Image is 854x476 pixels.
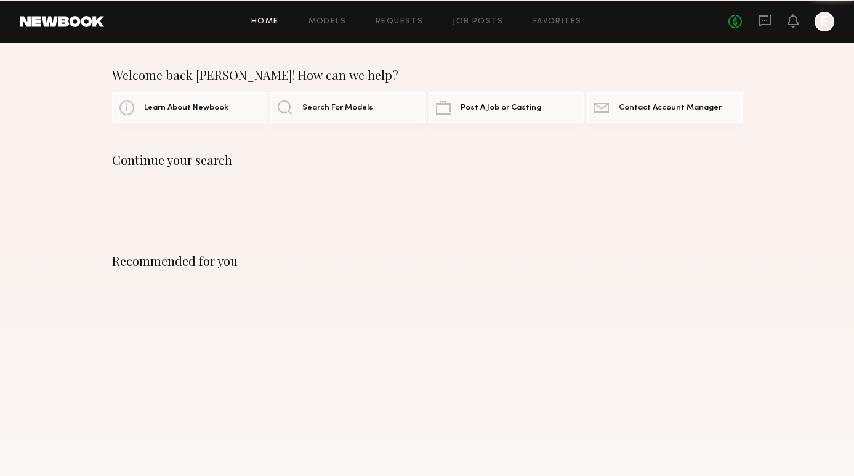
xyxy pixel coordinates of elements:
[429,92,584,123] a: Post A Job or Casting
[112,254,743,268] div: Recommended for you
[270,92,425,123] a: Search For Models
[251,18,279,26] a: Home
[112,68,743,83] div: Welcome back [PERSON_NAME]! How can we help?
[144,104,228,112] span: Learn About Newbook
[461,104,541,112] span: Post A Job or Casting
[112,153,743,167] div: Continue your search
[453,18,504,26] a: Job Posts
[112,92,267,123] a: Learn About Newbook
[302,104,373,112] span: Search For Models
[376,18,423,26] a: Requests
[308,18,346,26] a: Models
[619,104,722,112] span: Contact Account Manager
[815,12,834,31] a: E
[533,18,582,26] a: Favorites
[587,92,742,123] a: Contact Account Manager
